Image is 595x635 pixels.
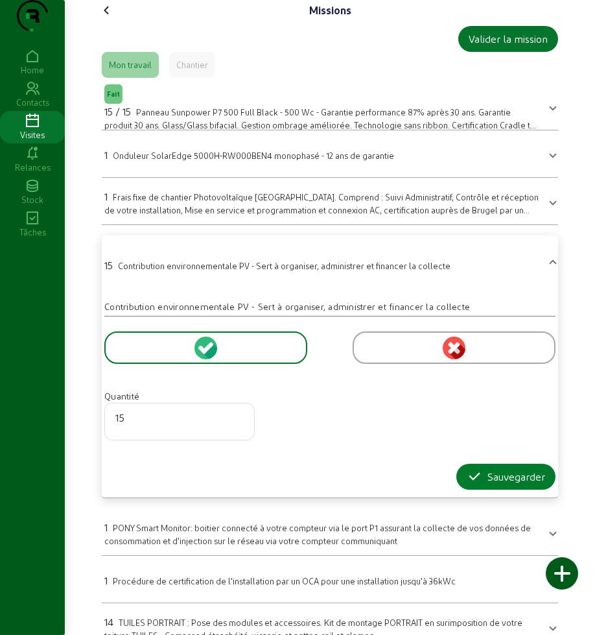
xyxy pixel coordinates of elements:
[102,241,558,287] mat-expansion-panel-header: 15Contribution environnementale PV - Sert à organiser, administrer et financer la collecte
[104,105,131,117] span: 15 / 15
[104,192,539,226] span: Frais fixe de chantier Photovoltaïque [GEOGRAPHIC_DATA]. Comprend : Suivi Administratif, Contrôle...
[104,521,108,533] span: 1
[458,26,558,52] button: Valider la mission
[467,469,545,485] div: Sauvegarder
[176,59,208,71] div: Chantier
[113,150,394,160] span: Onduleur SolarEdge 5000H-RW000BEN4 monophasé - 12 ans de garantie
[104,616,113,628] span: 14
[104,523,531,545] span: PONY Smart Monitor: boitier connecté à votre compteur via le port P1 assurant la collecte de vos ...
[102,514,558,550] mat-expansion-panel-header: 1PONY Smart Monitor: boitier connecté à votre compteur via le port P1 assurant la collecte de vos...
[109,59,152,71] div: Mon travail
[102,136,558,172] mat-expansion-panel-header: 1Onduleur SolarEdge 5000H-RW000BEN4 monophasé - 12 ans de garantie
[456,464,555,490] button: Sauvegarder
[309,3,351,18] div: Missions
[102,561,558,597] mat-expansion-panel-header: 1Procédure de certification de l'installation par un OCA pour une installation jusqu'à 36kWc
[107,90,120,99] span: Fait
[104,300,555,313] div: Contribution environnementale PV - Sert à organiser, administrer et financer la collecte
[113,576,456,586] span: Procédure de certification de l'installation par un OCA pour une installation jusqu'à 36kWc
[104,190,108,202] span: 1
[102,183,558,219] mat-expansion-panel-header: 1Frais fixe de chantier Photovoltaïque [GEOGRAPHIC_DATA]. Comprend : Suivi Administratif, Contrôl...
[118,261,450,270] span: Contribution environnementale PV - Sert à organiser, administrer et financer la collecte
[104,390,139,401] span: Quantité
[102,88,558,125] mat-expansion-panel-header: Fait15 / 15Panneau Sunpower P7 500 Full Black - 500 Wc - Garantie performance 87% après 30 ans. G...
[104,107,536,141] span: Panneau Sunpower P7 500 Full Black - 500 Wc - Garantie performance 87% après 30 ans. Garantie pro...
[104,259,113,271] span: 15
[104,149,108,161] span: 1
[102,287,558,492] div: 15Contribution environnementale PV - Sert à organiser, administrer et financer la collecte
[104,574,108,586] span: 1
[469,31,548,47] div: Valider la mission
